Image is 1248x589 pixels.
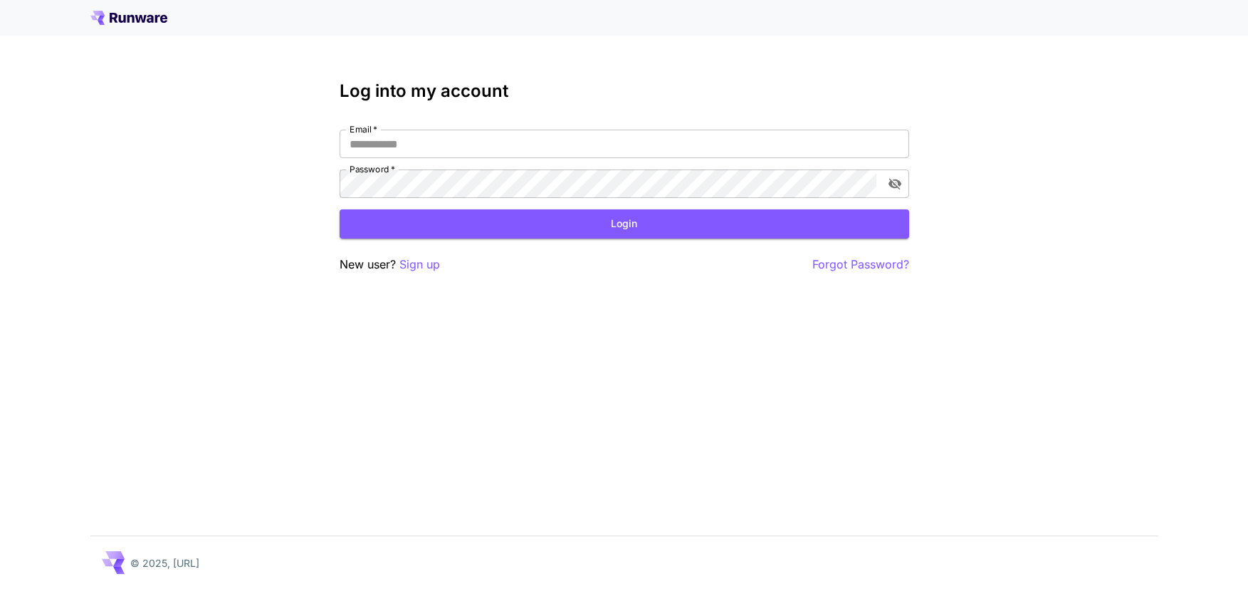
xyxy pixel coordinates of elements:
p: © 2025, [URL] [130,556,199,570]
p: New user? [340,256,440,273]
label: Password [350,163,395,175]
button: Login [340,209,909,239]
h3: Log into my account [340,81,909,101]
button: Sign up [399,256,440,273]
button: toggle password visibility [882,171,908,197]
label: Email [350,123,377,135]
button: Forgot Password? [812,256,909,273]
